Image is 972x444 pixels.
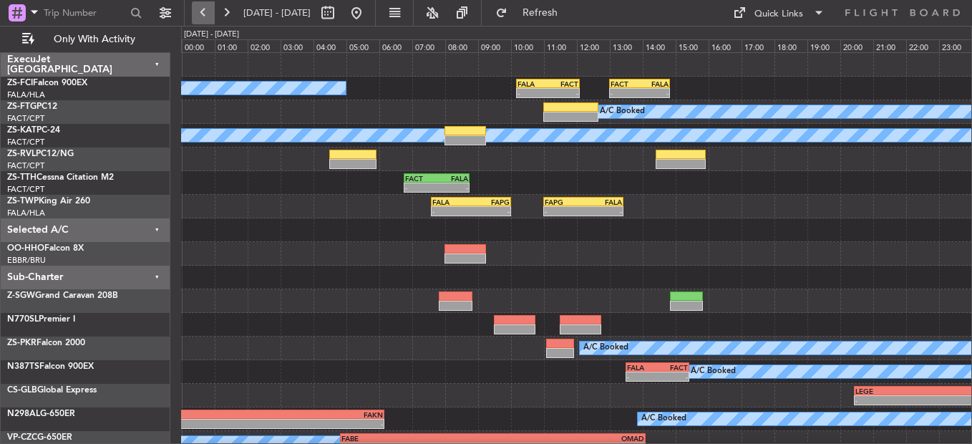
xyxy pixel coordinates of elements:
div: 15:00 [676,39,709,52]
div: - [640,89,669,97]
a: FALA/HLA [7,208,45,218]
div: - [548,89,578,97]
a: Z-SGWGrand Caravan 208B [7,291,118,300]
div: FACT [611,79,639,88]
div: - [437,183,468,192]
div: 12:00 [577,39,610,52]
div: A/C Booked [691,361,736,382]
span: ZS-KAT [7,126,37,135]
a: ZS-FCIFalcon 900EX [7,79,87,87]
div: 08:00 [445,39,478,52]
div: 22:00 [906,39,939,52]
div: 23:00 [939,39,972,52]
span: VP-CZC [7,433,37,442]
a: ZS-FTGPC12 [7,102,57,111]
div: - [405,183,437,192]
div: FACT [658,363,688,372]
div: 01:00 [215,39,248,52]
a: ZS-TWPKing Air 260 [7,197,90,206]
div: 11:00 [544,39,577,52]
div: FAPG [471,198,510,206]
div: OMAD [493,434,644,443]
div: A/C Booked [641,408,686,430]
span: Only With Activity [37,34,151,44]
div: Quick Links [754,7,803,21]
div: FAPG [545,198,583,206]
span: ZS-RVL [7,150,36,158]
button: Quick Links [726,1,832,24]
span: Refresh [510,8,570,18]
span: ZS-FCI [7,79,33,87]
a: ZS-PKRFalcon 2000 [7,339,85,347]
div: - [223,420,384,428]
a: VP-CZCG-650ER [7,433,72,442]
div: 09:00 [478,39,511,52]
div: FALA [437,174,468,183]
div: 06:00 [379,39,412,52]
div: 13:00 [610,39,643,52]
div: FAKN [223,410,384,419]
input: Trip Number [44,2,126,24]
div: FALA [583,198,622,206]
div: 00:00 [182,39,215,52]
a: ZS-RVLPC12/NG [7,150,74,158]
span: ZS-FTG [7,102,37,111]
div: 17:00 [742,39,774,52]
div: A/C Booked [583,337,628,359]
div: - [583,207,622,216]
div: - [658,372,688,381]
span: N770SL [7,315,39,324]
div: - [611,89,639,97]
div: A/C Booked [600,101,645,122]
a: EBBR/BRU [7,255,46,266]
div: 16:00 [709,39,742,52]
div: 07:00 [412,39,445,52]
div: 05:00 [346,39,379,52]
a: FACT/CPT [7,184,44,195]
div: FALA [517,79,548,88]
a: ZS-TTHCessna Citation M2 [7,173,114,182]
div: 19:00 [807,39,840,52]
div: 10:00 [511,39,544,52]
a: CS-GLBGlobal Express [7,386,97,395]
div: - [545,207,583,216]
a: FACT/CPT [7,137,44,148]
div: 18:00 [774,39,807,52]
div: FACT [405,174,437,183]
a: FACT/CPT [7,160,44,171]
span: N298AL [7,410,40,418]
span: Z-SGW [7,291,35,300]
div: - [517,89,548,97]
button: Only With Activity [16,28,155,51]
button: Refresh [489,1,575,24]
a: OO-HHOFalcon 8X [7,244,84,253]
a: ZS-KATPC-24 [7,126,60,135]
span: ZS-TTH [7,173,37,182]
div: - [471,207,510,216]
div: FACT [548,79,578,88]
span: [DATE] - [DATE] [243,6,311,19]
div: - [432,207,471,216]
div: FALA [432,198,471,206]
a: N298ALG-650ER [7,410,75,418]
div: - [627,372,657,381]
div: FALA [640,79,669,88]
a: N770SLPremier I [7,315,75,324]
div: 02:00 [248,39,281,52]
div: 20:00 [840,39,873,52]
span: ZS-TWP [7,197,39,206]
a: FACT/CPT [7,113,44,124]
div: 14:00 [643,39,676,52]
a: N387TSFalcon 900EX [7,362,94,371]
span: OO-HHO [7,244,44,253]
span: CS-GLB [7,386,37,395]
span: ZS-PKR [7,339,37,347]
div: FABE [341,434,492,443]
div: [DATE] - [DATE] [184,29,239,41]
div: 03:00 [281,39,314,52]
div: FALA [627,363,657,372]
a: FALA/HLA [7,90,45,100]
span: N387TS [7,362,39,371]
div: 21:00 [873,39,906,52]
div: 04:00 [314,39,346,52]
